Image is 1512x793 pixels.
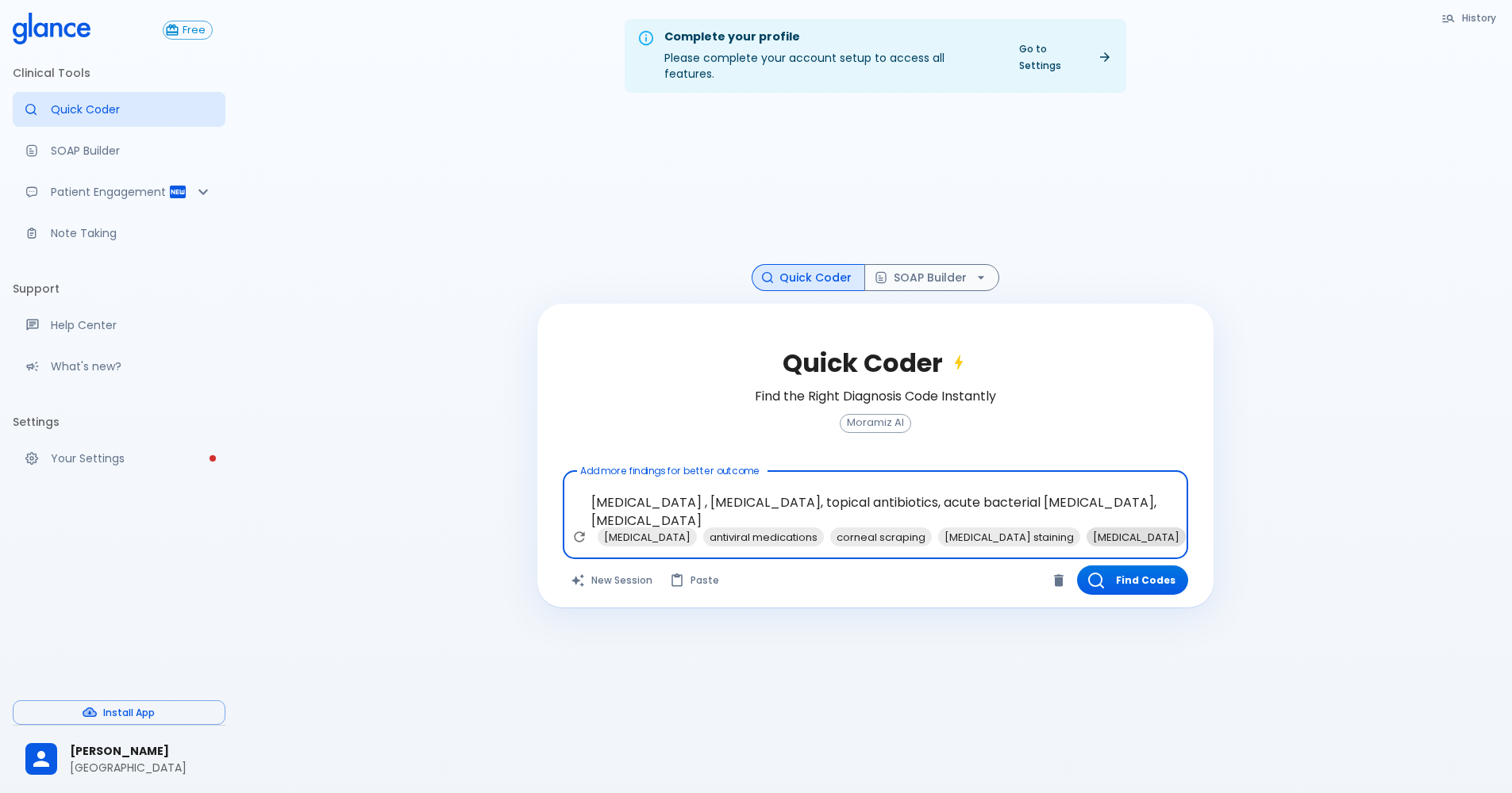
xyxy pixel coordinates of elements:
[13,270,225,308] li: Support
[567,525,591,549] button: Refresh suggestions
[664,29,997,46] div: Complete your profile
[1010,37,1120,77] a: Go to Settings
[13,133,225,168] a: Docugen: Compose a clinical documentation in seconds
[51,450,213,466] p: Your Settings
[163,21,225,40] a: Click to view or change your subscription
[830,527,932,546] div: corneal scraping
[841,417,910,429] span: Moramiz AI
[783,348,968,378] h2: Quick Coder
[938,527,1080,546] div: [MEDICAL_DATA] staining
[574,477,1177,527] textarea: [MEDICAL_DATA] , [MEDICAL_DATA], topical antibiotics, acute bacterial [MEDICAL_DATA], [MEDICAL_DATA]
[13,54,225,92] li: Clinical Tools
[1077,565,1188,595] button: Find Codes
[163,21,213,40] button: Free
[755,385,996,408] h6: Find the Right Diagnosis Code Instantly
[703,527,824,546] div: antiviral medications
[51,317,213,333] p: Help Center
[563,565,662,595] button: Clears all inputs and results.
[664,24,997,88] div: Please complete your account setup to access all features.
[752,264,865,292] button: Quick Coder
[830,528,932,546] span: corneal scraping
[13,403,225,441] li: Settings
[13,700,225,725] button: Install App
[703,528,824,546] span: antiviral medications
[13,92,225,127] a: Moramiz: Find ICD10AM codes instantly
[51,358,213,374] p: What's new?
[13,441,225,476] a: Please complete account setup
[13,308,225,343] a: Get help from our support team
[662,565,729,595] button: Paste from clipboard
[864,264,999,292] button: SOAP Builder
[938,528,1080,546] span: [MEDICAL_DATA] staining
[598,528,697,546] span: [MEDICAL_DATA]
[176,25,212,36] span: Free
[1433,6,1506,29] button: History
[1047,569,1071,592] button: Clear
[1087,527,1186,546] div: [MEDICAL_DATA]
[51,102,213,117] p: Quick Coder
[70,760,213,776] p: [GEOGRAPHIC_DATA]
[13,216,225,251] a: Advanced note-taking
[13,174,225,209] div: Patient Reports & Referrals
[70,743,213,760] span: [PERSON_NAME]
[51,225,213,241] p: Note Taking
[51,143,213,159] p: SOAP Builder
[51,184,168,200] p: Patient Engagement
[13,349,225,384] div: Recent updates and feature releases
[1087,528,1186,546] span: [MEDICAL_DATA]
[598,527,697,546] div: [MEDICAL_DATA]
[13,732,225,787] div: [PERSON_NAME][GEOGRAPHIC_DATA]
